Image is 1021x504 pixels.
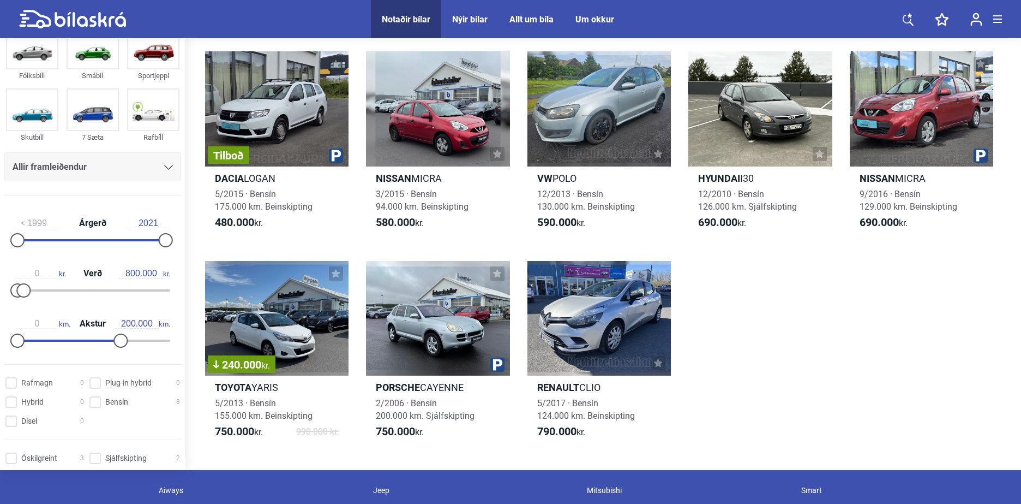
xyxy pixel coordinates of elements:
[215,216,254,229] b: 480.000
[213,150,244,161] span: Tilboð
[366,172,509,185] h2: MICRA
[382,14,430,25] a: Notaðir bílar
[537,398,635,421] span: 5/2017 · Bensín 124.000 km. Beinskipting
[698,173,740,184] b: Hyundai
[850,51,993,239] a: NissanMICRA9/2016 · Bensín129.000 km. Beinskipting690.000kr.
[77,319,109,328] span: Akstur
[527,381,671,394] h2: CLIO
[21,396,44,408] span: Hybrid
[13,159,87,175] span: Allir framleiðendur
[105,377,152,389] span: Plug-in hybrid
[537,382,579,393] b: Renault
[509,14,554,25] a: Allt um bíla
[15,269,66,278] span: kr.
[537,216,585,229] span: kr.
[850,172,993,185] h2: MICRA
[698,189,797,212] span: 12/2010 · Bensín 126.000 km. Sjálfskipting
[105,396,128,408] span: Bensín
[581,481,796,500] div: Mitsubishi
[153,481,368,500] div: Aiways
[215,425,254,438] b: 750.000
[15,319,70,329] span: km.
[376,173,411,184] b: Nissan
[366,51,509,239] a: NissanMICRA3/2015 · Bensín94.000 km. Beinskipting580.000kr.
[860,173,895,184] b: Nissan
[329,149,343,163] img: parking.png
[974,149,988,163] img: parking.png
[376,189,469,212] span: 3/2015 · Bensín 94.000 km. Beinskipting
[215,216,263,229] span: kr.
[368,481,582,500] div: Jeep
[21,377,53,389] span: Rafmagn
[376,216,424,229] span: kr.
[6,69,58,82] div: Fólksbíll
[376,398,475,421] span: 2/2006 · Bensín 200.000 km. Sjálfskipting
[67,131,119,144] div: 7 Sæta
[537,425,576,438] b: 790.000
[105,453,147,464] span: Sjálfskipting
[21,416,37,427] span: Dísel
[215,173,244,184] b: Dacia
[127,69,179,82] div: Sportjeppi
[537,189,635,212] span: 12/2013 · Bensín 130.000 km. Beinskipting
[376,425,415,438] b: 750.000
[452,14,488,25] a: Nýir bílar
[80,453,84,464] span: 3
[81,269,105,278] span: Verð
[176,377,180,389] span: 0
[527,51,671,239] a: VWPOLO12/2013 · Bensín130.000 km. Beinskipting590.000kr.
[21,453,57,464] span: Óskilgreint
[205,51,349,239] a: TilboðDaciaLOGAN5/2015 · Bensín175.000 km. Beinskipting480.000kr.
[205,381,349,394] h2: YARIS
[205,261,349,449] a: 240.000kr.ToyotaYARIS5/2013 · Bensín155.000 km. Beinskipting750.000kr.990.000 kr.
[205,172,349,185] h2: LOGAN
[537,425,585,438] span: kr.
[537,173,552,184] b: VW
[527,172,671,185] h2: POLO
[67,69,119,82] div: Smábíl
[76,219,109,228] span: Árgerð
[176,396,180,408] span: 8
[796,481,1010,500] div: Smart
[6,131,58,144] div: Skutbíll
[127,131,179,144] div: Rafbíll
[490,358,505,372] img: parking.png
[537,216,576,229] b: 590.000
[296,425,339,438] span: 990.000 kr.
[688,51,832,239] a: HyundaiI3012/2010 · Bensín126.000 km. Sjálfskipting690.000kr.
[575,14,614,25] a: Um okkur
[376,216,415,229] b: 580.000
[698,216,746,229] span: kr.
[860,216,899,229] b: 690.000
[215,189,313,212] span: 5/2015 · Bensín 175.000 km. Beinskipting
[366,381,509,394] h2: CAYENNE
[80,377,84,389] span: 0
[261,360,270,371] span: kr.
[376,382,420,393] b: Porsche
[115,319,170,329] span: km.
[366,261,509,449] a: PorscheCAYENNE2/2006 · Bensín200.000 km. Sjálfskipting750.000kr.
[376,425,424,438] span: kr.
[215,398,313,421] span: 5/2013 · Bensín 155.000 km. Beinskipting
[860,189,957,212] span: 9/2016 · Bensín 129.000 km. Beinskipting
[215,425,263,438] span: kr.
[698,216,737,229] b: 690.000
[527,261,671,449] a: RenaultCLIO5/2017 · Bensín124.000 km. Beinskipting790.000kr.
[213,359,270,370] span: 240.000
[860,216,908,229] span: kr.
[215,382,251,393] b: Toyota
[80,416,84,427] span: 0
[80,396,84,408] span: 0
[176,453,180,464] span: 2
[688,172,832,185] h2: I30
[970,13,982,26] img: user-login.svg
[119,269,170,278] span: kr.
